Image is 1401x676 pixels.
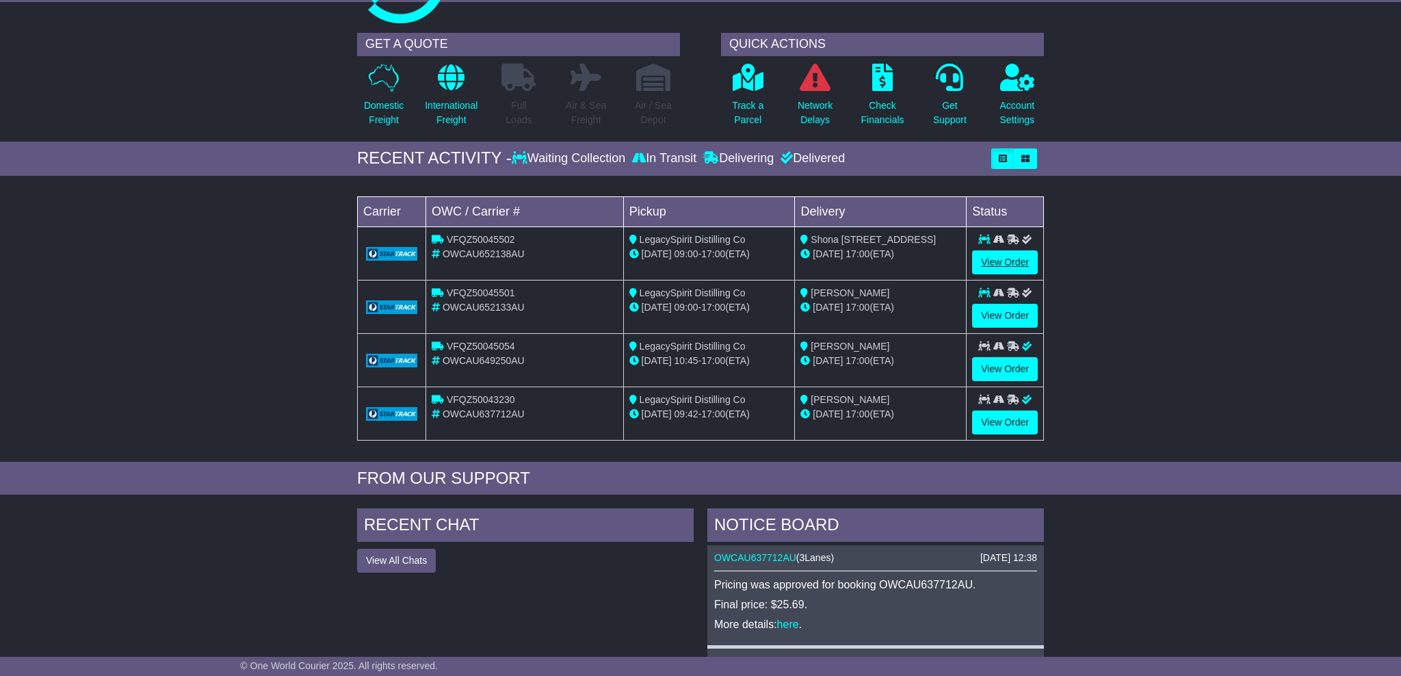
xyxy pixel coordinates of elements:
span: 17:00 [701,248,725,259]
div: GET A QUOTE [357,33,680,56]
p: Air / Sea Depot [635,99,672,127]
a: AccountSettings [999,63,1036,135]
td: Delivery [795,196,967,226]
span: OWCAU652138AU [443,248,525,259]
span: 17:00 [846,302,869,313]
div: In Transit [629,151,700,166]
a: here [777,619,799,630]
div: ( ) [714,552,1037,564]
span: [DATE] [642,408,672,419]
span: 09:42 [675,408,698,419]
span: [PERSON_NAME] [811,394,889,405]
div: [DATE] 14:44 [980,655,1037,667]
span: 17:00 [701,408,725,419]
span: 09:00 [675,248,698,259]
span: [PERSON_NAME] [811,341,889,352]
img: GetCarrierServiceLogo [366,354,417,367]
span: OWCAU649250AU [443,355,525,366]
p: More details: . [714,618,1037,631]
img: GetCarrierServiceLogo [366,300,417,314]
a: CheckFinancials [861,63,905,135]
span: [DATE] [642,248,672,259]
span: LegacySpirit Distilling Co [640,341,746,352]
div: (ETA) [800,407,960,421]
span: 10:45 [675,355,698,366]
td: Status [967,196,1044,226]
span: VFQZ50045054 [447,341,515,352]
span: [DATE] [813,355,843,366]
a: View Order [972,411,1038,434]
span: LegacySpirit Distilling Co [640,234,746,245]
td: Carrier [358,196,426,226]
p: Check Financials [861,99,904,127]
p: International Freight [425,99,477,127]
span: 09:00 [675,302,698,313]
a: View Order [972,304,1038,328]
a: OWCAU627956AU [714,655,796,666]
span: VFQZ50045502 [447,234,515,245]
span: LegacySpirit Distilling Co [640,287,746,298]
div: - (ETA) [629,300,789,315]
span: Shona [STREET_ADDRESS] [811,234,936,245]
div: Delivered [777,151,845,166]
div: - (ETA) [629,407,789,421]
div: Delivering [700,151,777,166]
span: [DATE] [813,302,843,313]
div: Waiting Collection [512,151,629,166]
a: View Order [972,250,1038,274]
div: - (ETA) [629,354,789,368]
p: Pricing was approved for booking OWCAU637712AU. [714,578,1037,591]
img: GetCarrierServiceLogo [366,247,417,261]
div: FROM OUR SUPPORT [357,469,1044,489]
span: VFQZ50043230 [447,394,515,405]
p: Track a Parcel [732,99,763,127]
a: InternationalFreight [424,63,478,135]
div: [DATE] 12:38 [980,552,1037,564]
span: Beverex [800,655,835,666]
span: [PERSON_NAME] [811,287,889,298]
span: 17:00 [701,355,725,366]
span: VFQZ50045501 [447,287,515,298]
div: RECENT CHAT [357,508,694,545]
span: 17:00 [701,302,725,313]
p: Air & Sea Freight [566,99,606,127]
p: Full Loads [501,99,536,127]
a: GetSupport [932,63,967,135]
p: Network Delays [798,99,833,127]
div: (ETA) [800,354,960,368]
span: [DATE] [642,355,672,366]
span: 17:00 [846,355,869,366]
a: View Order [972,357,1038,381]
a: OWCAU637712AU [714,552,796,563]
div: RECENT ACTIVITY - [357,148,512,168]
span: © One World Courier 2025. All rights reserved. [240,660,438,671]
span: OWCAU652133AU [443,302,525,313]
span: 17:00 [846,248,869,259]
span: [DATE] [642,302,672,313]
div: - (ETA) [629,247,789,261]
a: DomesticFreight [363,63,404,135]
span: LegacySpirit Distilling Co [640,394,746,405]
span: [DATE] [813,408,843,419]
div: ( ) [714,655,1037,667]
p: Account Settings [1000,99,1035,127]
span: 17:00 [846,408,869,419]
span: [DATE] [813,248,843,259]
div: (ETA) [800,247,960,261]
div: (ETA) [800,300,960,315]
span: OWCAU637712AU [443,408,525,419]
div: NOTICE BOARD [707,508,1044,545]
p: Domestic Freight [364,99,404,127]
td: Pickup [623,196,795,226]
a: NetworkDelays [797,63,833,135]
p: Final price: $25.69. [714,598,1037,611]
img: GetCarrierServiceLogo [366,407,417,421]
div: QUICK ACTIONS [721,33,1044,56]
button: View All Chats [357,549,436,573]
p: Get Support [933,99,967,127]
td: OWC / Carrier # [426,196,624,226]
span: 3Lanes [800,552,831,563]
a: Track aParcel [731,63,764,135]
